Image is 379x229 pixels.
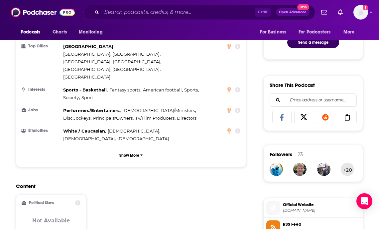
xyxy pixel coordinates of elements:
[11,6,75,19] img: Podchaser - Follow, Share and Rate Podcasts
[63,59,110,64] span: [GEOGRAPHIC_DATA]
[63,94,80,101] span: ,
[108,128,159,134] span: [DEMOGRAPHIC_DATA]
[79,28,102,37] span: Monitoring
[270,82,315,88] h3: Share This Podcast
[63,50,161,58] span: ,
[63,43,114,50] span: ,
[356,193,372,209] div: Open Intercom Messenger
[122,107,196,114] span: ,
[343,28,355,37] span: More
[63,107,121,114] span: ,
[177,115,196,121] span: Directors
[279,11,307,14] span: Open Advanced
[283,202,360,208] span: Official Website
[339,26,363,38] button: open menu
[63,51,160,57] span: [GEOGRAPHIC_DATA], [GEOGRAPHIC_DATA]
[63,67,160,72] span: [GEOGRAPHIC_DATA], [GEOGRAPHIC_DATA]
[63,66,161,73] span: ,
[353,5,368,20] img: User Profile
[83,5,315,20] div: Search podcasts, credits, & more...
[270,163,283,176] img: danjnetflix
[21,28,40,37] span: Podcasts
[316,111,335,123] a: Share on Reddit
[117,136,169,141] span: [DEMOGRAPHIC_DATA]
[283,208,360,213] span: theringer.com
[81,95,93,100] span: Sport
[341,163,354,176] button: +20
[338,111,357,123] a: Copy Link
[108,127,160,135] span: ,
[53,28,67,37] span: Charts
[270,151,292,157] span: Followers
[143,86,183,94] span: ,
[32,217,70,224] h3: Not Available
[63,136,115,141] span: [DEMOGRAPHIC_DATA]
[22,149,240,161] button: Show More
[16,26,49,38] button: open menu
[109,87,140,92] span: Fantasy sports
[63,95,79,100] span: Society
[63,114,91,122] span: ,
[298,151,303,157] div: 23
[335,7,345,18] a: Show notifications dropdown
[184,86,199,94] span: ,
[63,86,108,94] span: ,
[63,115,90,121] span: Disc Jockeys
[270,93,357,107] div: Search followers
[63,74,110,80] span: [GEOGRAPHIC_DATA]
[63,135,116,143] span: ,
[363,5,368,10] svg: Add a profile image
[16,183,241,189] h2: Content
[22,129,61,133] h3: Ethnicities
[102,7,255,18] input: Search podcasts, credits, & more...
[318,7,330,18] a: Show notifications dropdown
[119,153,139,158] p: Show More
[113,59,160,64] span: [GEOGRAPHIC_DATA]
[63,87,107,92] span: Sports - Basketball
[294,26,340,38] button: open menu
[353,5,368,20] span: Logged in as haleysmith21
[63,127,106,135] span: ,
[294,111,314,123] a: Share on X/Twitter
[266,201,360,215] a: Official Website[DOMAIN_NAME]
[122,108,195,113] span: [DEMOGRAPHIC_DATA]/Ministers
[299,28,330,37] span: For Podcasters
[93,115,133,121] span: Principals/Owners
[297,4,309,10] span: New
[109,86,141,94] span: ,
[276,8,310,16] button: Open AdvancedNew
[135,115,175,121] span: TV/Film Producers
[63,108,120,113] span: Performers/Entertainers
[353,5,368,20] button: Show profile menu
[283,221,360,227] span: RSS Feed
[143,87,182,92] span: American football
[287,37,339,48] button: Send a message
[260,28,286,37] span: For Business
[48,26,71,38] a: Charts
[317,163,330,176] img: to.ho.yo
[255,8,271,17] span: Ctrl K
[184,87,198,92] span: Sports
[22,44,61,48] h3: Top Cities
[255,26,295,38] button: open menu
[275,94,351,106] input: Email address or username...
[29,200,54,205] h2: Political Skew
[113,58,161,66] span: ,
[272,111,292,123] a: Share on Facebook
[22,108,61,112] h3: Jobs
[74,26,111,38] button: open menu
[293,163,307,176] img: KDraper271
[135,114,176,122] span: ,
[63,44,113,49] span: [GEOGRAPHIC_DATA]
[63,128,105,134] span: White / Caucasian
[63,58,111,66] span: ,
[22,87,61,92] h3: Interests
[93,114,134,122] span: ,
